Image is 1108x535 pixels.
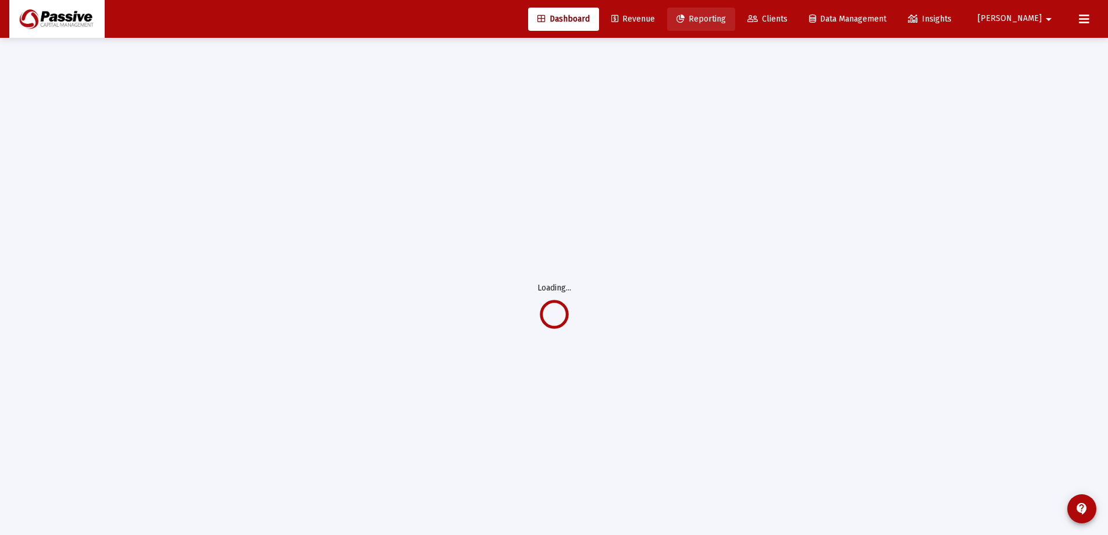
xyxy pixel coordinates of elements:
a: Insights [899,8,961,31]
a: Data Management [800,8,896,31]
span: Revenue [611,14,655,24]
span: Dashboard [537,14,590,24]
button: [PERSON_NAME] [964,7,1070,30]
a: Clients [738,8,797,31]
img: Dashboard [18,8,96,31]
span: Reporting [676,14,726,24]
mat-icon: arrow_drop_down [1042,8,1056,31]
span: [PERSON_NAME] [978,14,1042,24]
a: Dashboard [528,8,599,31]
a: Reporting [667,8,735,31]
span: Data Management [809,14,886,24]
mat-icon: contact_support [1075,502,1089,516]
a: Revenue [602,8,664,31]
span: Clients [747,14,788,24]
span: Insights [908,14,952,24]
